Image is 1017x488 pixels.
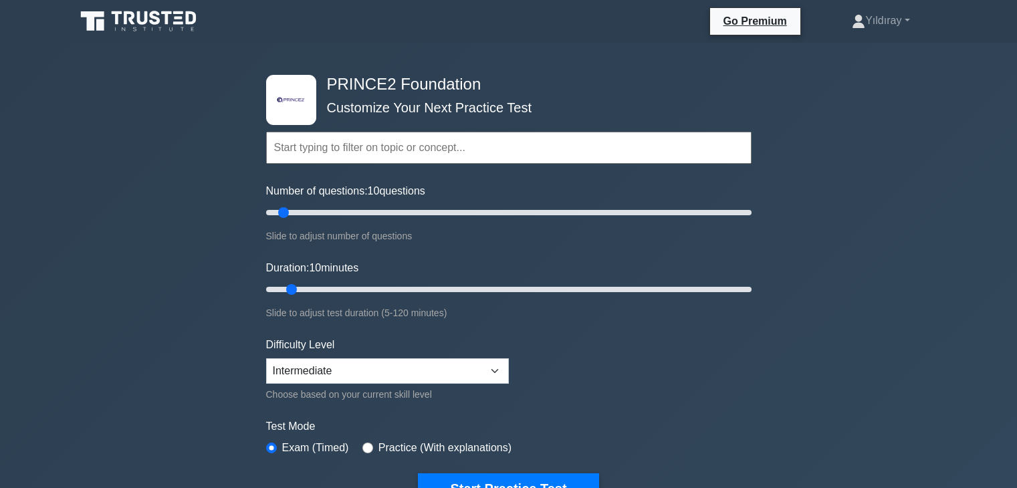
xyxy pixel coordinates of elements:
a: Yıldıray [820,7,941,34]
label: Exam (Timed) [282,440,349,456]
span: 10 [309,262,321,273]
label: Number of questions: questions [266,183,425,199]
h4: PRINCE2 Foundation [322,75,686,94]
label: Test Mode [266,418,752,435]
span: 10 [368,185,380,197]
label: Duration: minutes [266,260,359,276]
label: Difficulty Level [266,337,335,353]
label: Practice (With explanations) [378,440,512,456]
div: Choose based on your current skill level [266,386,509,402]
input: Start typing to filter on topic or concept... [266,132,752,164]
div: Slide to adjust test duration (5-120 minutes) [266,305,752,321]
div: Slide to adjust number of questions [266,228,752,244]
a: Go Premium [715,13,795,29]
